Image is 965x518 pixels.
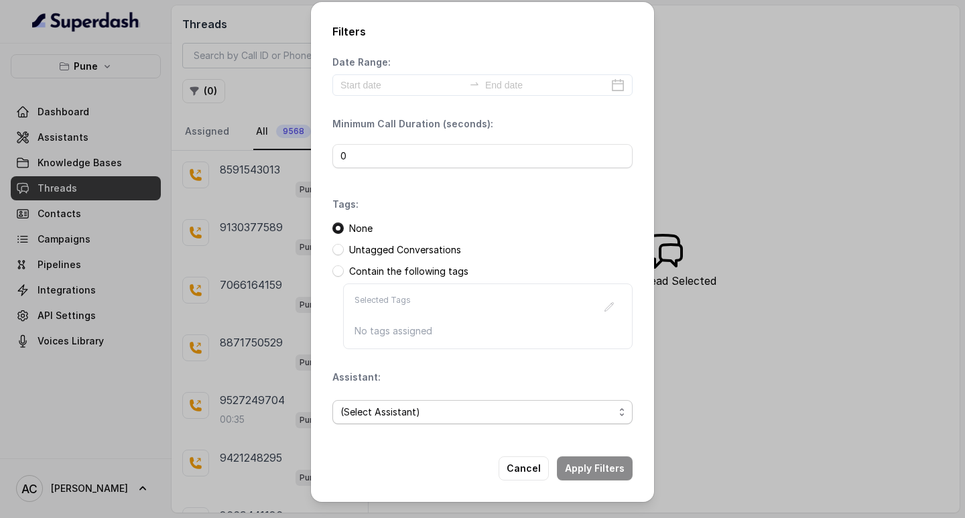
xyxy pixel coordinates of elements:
[355,324,621,338] p: No tags assigned
[355,295,411,319] p: Selected Tags
[499,456,549,480] button: Cancel
[340,78,464,92] input: Start date
[557,456,633,480] button: Apply Filters
[469,78,480,89] span: to
[485,78,608,92] input: End date
[332,400,633,424] button: (Select Assistant)
[332,117,493,131] p: Minimum Call Duration (seconds):
[349,222,373,235] p: None
[469,78,480,89] span: swap-right
[340,404,614,420] span: (Select Assistant)
[349,243,461,257] p: Untagged Conversations
[332,56,391,69] p: Date Range:
[332,23,633,40] h2: Filters
[332,198,359,211] p: Tags:
[349,265,468,278] p: Contain the following tags
[332,371,381,384] p: Assistant:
